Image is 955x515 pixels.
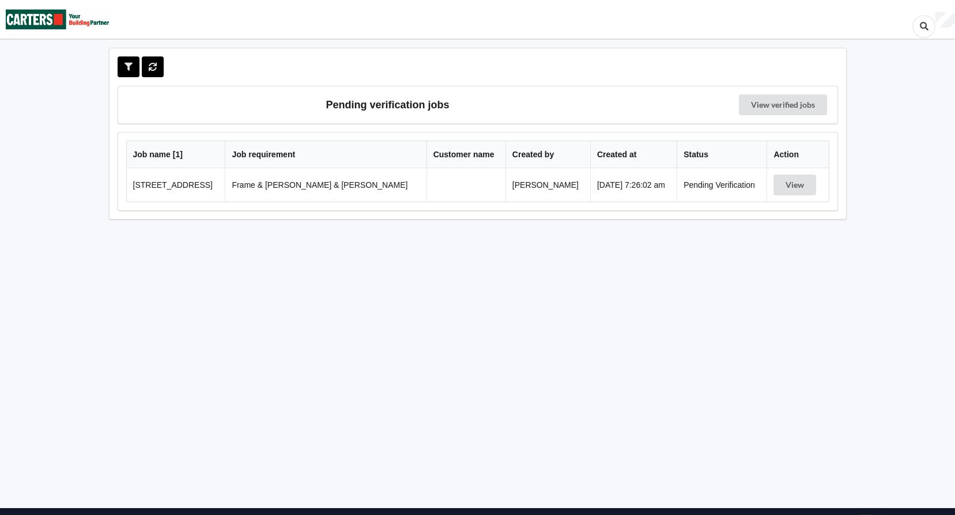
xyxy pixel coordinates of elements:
[6,1,110,38] img: Carters
[677,168,767,202] td: Pending Verification
[126,94,650,115] h3: Pending verification jobs
[739,94,827,115] a: View verified jobs
[677,141,767,168] th: Status
[505,168,590,202] td: [PERSON_NAME]
[773,180,818,190] a: View
[127,168,225,202] td: [STREET_ADDRESS]
[767,141,828,168] th: Action
[426,141,505,168] th: Customer name
[590,141,677,168] th: Created at
[590,168,677,202] td: [DATE] 7:26:02 am
[225,141,426,168] th: Job requirement
[225,168,426,202] td: Frame & [PERSON_NAME] & [PERSON_NAME]
[935,12,955,28] div: User Profile
[505,141,590,168] th: Created by
[127,141,225,168] th: Job name [ 1 ]
[773,175,816,195] button: View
